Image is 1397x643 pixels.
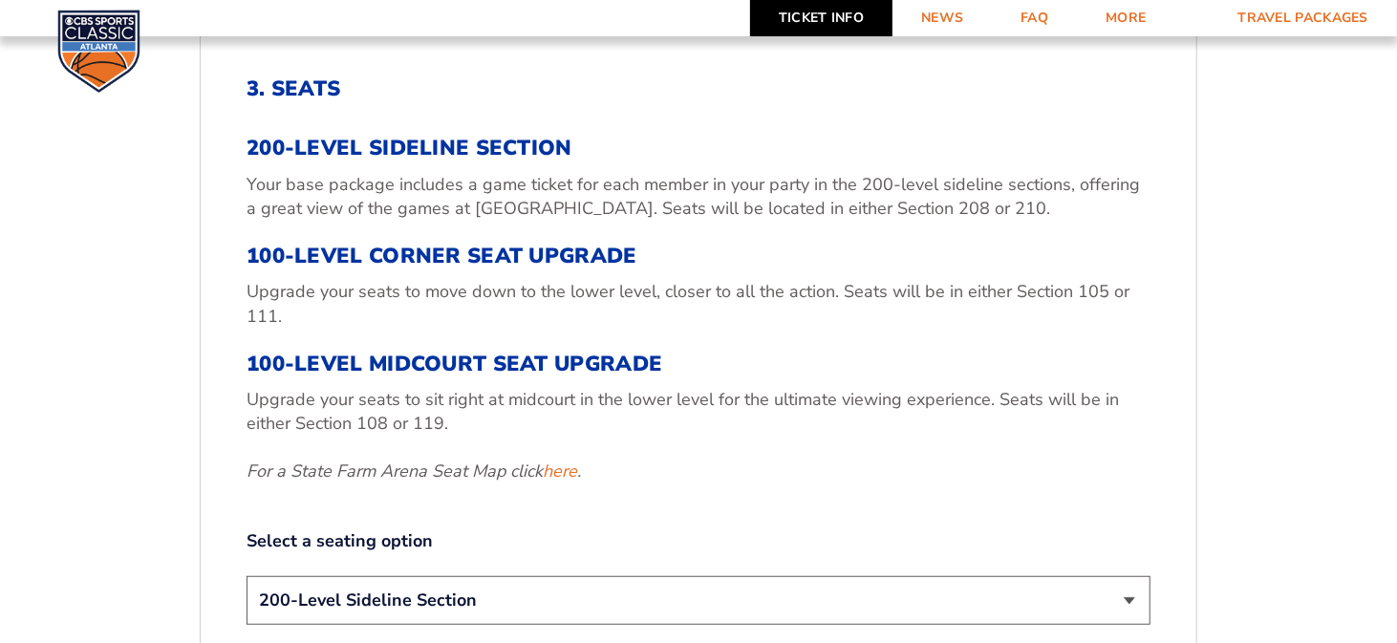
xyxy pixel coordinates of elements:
h3: 100-Level Midcourt Seat Upgrade [247,352,1150,376]
h2: 3. Seats [247,76,1150,101]
img: CBS Sports Classic [57,10,140,93]
label: Select a seating option [247,529,1150,553]
p: Upgrade your seats to sit right at midcourt in the lower level for the ultimate viewing experienc... [247,388,1150,436]
p: Your base package includes a game ticket for each member in your party in the 200-level sideline ... [247,173,1150,221]
h3: 200-Level Sideline Section [247,136,1150,161]
a: here [543,460,577,483]
p: Upgrade your seats to move down to the lower level, closer to all the action. Seats will be in ei... [247,280,1150,328]
h3: 100-Level Corner Seat Upgrade [247,244,1150,268]
em: For a State Farm Arena Seat Map click . [247,460,581,482]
